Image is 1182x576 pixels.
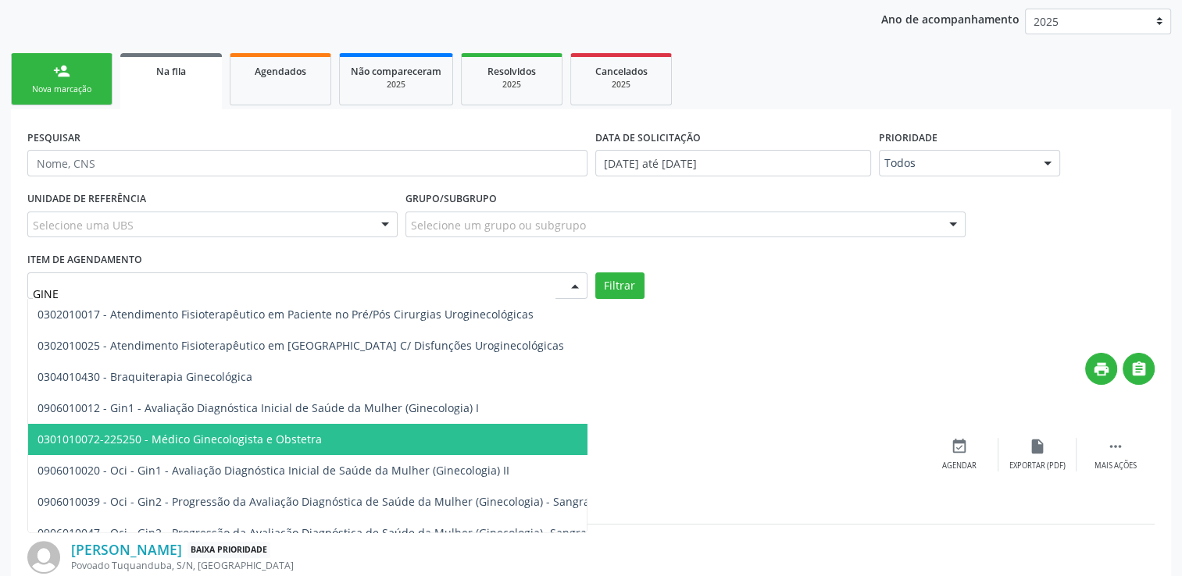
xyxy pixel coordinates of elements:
span: 0906010047 - Oci - Gin2 - Progressão da Avaliação Diagnóstica de Saúde da Mulher (Ginecologia)- S... [37,525,720,540]
i: print [1093,361,1110,378]
label: UNIDADE DE REFERÊNCIA [27,187,146,212]
span: 0304010430 - Braquiterapia Ginecológica [37,369,252,384]
span: Selecione um grupo ou subgrupo [411,217,586,233]
span: Baixa Prioridade [187,542,270,558]
span: Não compareceram [351,65,441,78]
span: 0302010017 - Atendimento Fisioterapêutico em Paciente no Pré/Pós Cirurgias Uroginecológicas [37,307,534,322]
span: Agendados [255,65,306,78]
i: insert_drive_file [1029,438,1046,455]
label: PESQUISAR [27,126,80,150]
input: Selecionar procedimento [33,278,555,309]
input: Selecione um intervalo [595,150,871,176]
label: DATA DE SOLICITAÇÃO [595,126,701,150]
div: Exportar (PDF) [1009,460,1066,471]
div: Agendar [942,460,977,471]
span: Todos [884,155,1028,171]
div: person_add [53,62,70,80]
label: Grupo/Subgrupo [405,187,497,212]
img: img [27,541,60,574]
button: print [1085,353,1117,385]
span: 0302010025 - Atendimento Fisioterapêutico em [GEOGRAPHIC_DATA] C/ Disfunções Uroginecológicas [37,338,564,353]
div: 2025 [351,79,441,91]
div: Povoado Tuquanduba, S/N, [GEOGRAPHIC_DATA] [71,559,920,572]
div: Nova marcação [23,84,101,95]
button:  [1123,353,1155,385]
i: event_available [951,438,968,455]
p: Ano de acompanhamento [881,9,1020,28]
label: Item de agendamento [27,248,142,272]
span: 0301010072-225250 - Médico Ginecologista e Obstetra [37,432,322,446]
span: 0906010020 - Oci - Gin1 - Avaliação Diagnóstica Inicial de Saúde da Mulher (Ginecologia) II [37,463,509,478]
i:  [1107,438,1124,455]
span: Resolvidos [487,65,536,78]
button: Filtrar [595,272,645,299]
span: Cancelados [595,65,648,78]
i:  [1130,361,1148,378]
span: 0906010012 - Gin1 - Avaliação Diagnóstica Inicial de Saúde da Mulher (Ginecologia) I [37,400,479,415]
div: Mais ações [1095,460,1137,471]
span: Selecione uma UBS [33,217,134,233]
span: 0906010039 - Oci - Gin2 - Progressão da Avaliação Diagnóstica de Saúde da Mulher (Ginecologia) - ... [37,494,720,509]
div: 2025 [582,79,660,91]
div: 2025 [473,79,551,91]
label: Prioridade [879,126,937,150]
input: Nome, CNS [27,150,587,176]
a: [PERSON_NAME] [71,541,182,558]
span: Na fila [156,65,186,78]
